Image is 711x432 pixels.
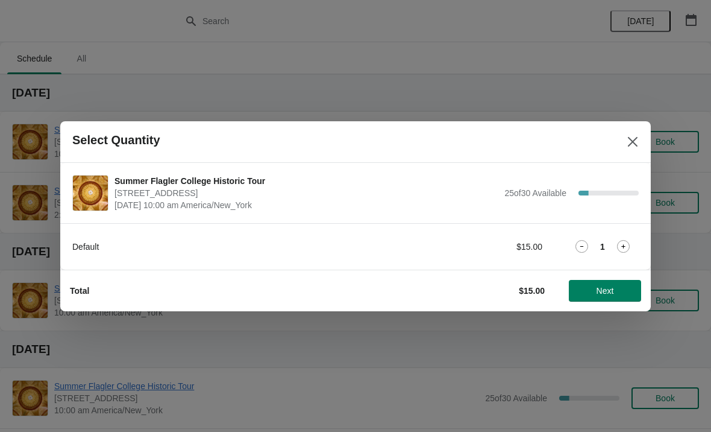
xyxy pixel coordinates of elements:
[72,133,160,147] h2: Select Quantity
[622,131,644,153] button: Close
[114,199,498,211] span: [DATE] 10:00 am America/New_York
[72,241,407,253] div: Default
[114,187,498,199] span: [STREET_ADDRESS]
[73,176,108,211] img: Summer Flagler College Historic Tour | 74 King Street, St. Augustine, FL, USA | September 7 | 10:...
[114,175,498,187] span: Summer Flagler College Historic Tour
[431,241,542,253] div: $15.00
[504,188,566,198] span: 25 of 30 Available
[70,286,89,296] strong: Total
[519,286,545,296] strong: $15.00
[600,241,605,253] strong: 1
[569,280,641,302] button: Next
[597,286,614,296] span: Next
